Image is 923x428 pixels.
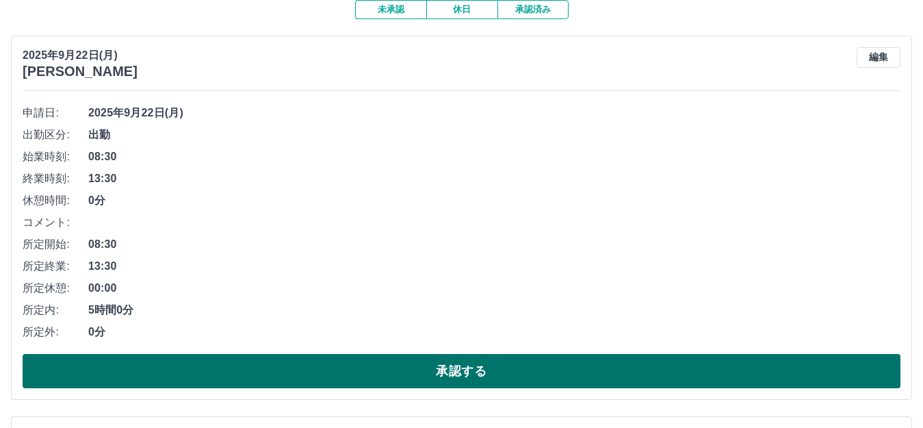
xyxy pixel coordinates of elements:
p: 2025年9月22日(月) [23,47,138,64]
span: 所定休憩: [23,280,88,297]
span: 08:30 [88,236,900,253]
span: 所定開始: [23,236,88,253]
span: 所定終業: [23,258,88,275]
span: 13:30 [88,171,900,187]
span: 始業時刻: [23,149,88,165]
span: コメント: [23,214,88,231]
span: 08:30 [88,149,900,165]
span: 13:30 [88,258,900,275]
span: 所定内: [23,302,88,318]
span: 出勤区分: [23,127,88,143]
span: 0分 [88,192,900,209]
span: 申請日: [23,105,88,121]
span: 終業時刻: [23,171,88,187]
span: 0分 [88,324,900,340]
span: 所定外: [23,324,88,340]
span: 休憩時間: [23,192,88,209]
span: 2025年9月22日(月) [88,105,900,121]
h3: [PERSON_NAME] [23,64,138,79]
span: 出勤 [88,127,900,143]
button: 編集 [857,47,900,68]
button: 承認する [23,354,900,388]
span: 00:00 [88,280,900,297]
span: 5時間0分 [88,302,900,318]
